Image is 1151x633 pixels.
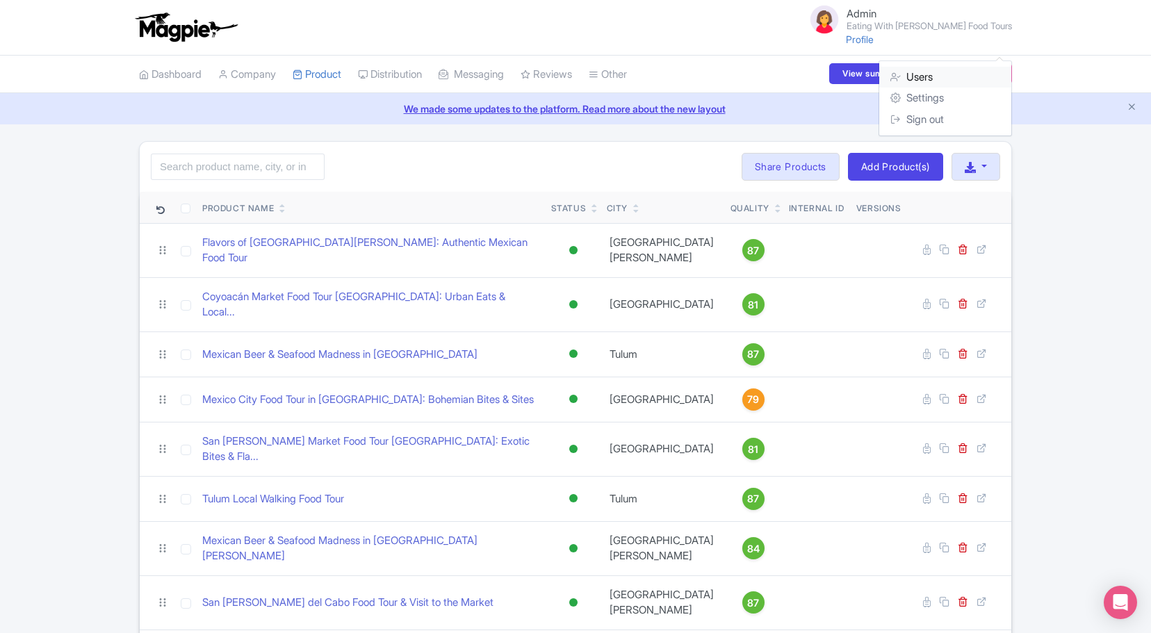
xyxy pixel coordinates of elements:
[439,56,504,94] a: Messaging
[551,202,587,215] div: Status
[566,295,580,315] div: Active
[132,12,240,42] img: logo-ab69f6fb50320c5b225c76a69d11143b.png
[566,439,580,459] div: Active
[730,537,777,559] a: 84
[879,88,1011,109] a: Settings
[730,388,777,411] a: 79
[730,591,777,614] a: 87
[747,595,759,611] span: 87
[747,491,759,507] span: 87
[202,595,493,611] a: San [PERSON_NAME] del Cabo Food Tour & Visit to the Market
[566,344,580,364] div: Active
[601,575,725,630] td: [GEOGRAPHIC_DATA][PERSON_NAME]
[607,202,628,215] div: City
[358,56,422,94] a: Distribution
[601,277,725,331] td: [GEOGRAPHIC_DATA]
[601,331,725,377] td: Tulum
[747,347,759,362] span: 87
[218,56,276,94] a: Company
[730,343,777,365] a: 87
[782,192,851,224] th: Internal ID
[730,438,777,460] a: 81
[202,491,344,507] a: Tulum Local Walking Food Tour
[808,3,841,36] img: avatar_key_member-9c1dde93af8b07d7383eb8b5fb890c87.png
[748,442,758,457] span: 81
[589,56,627,94] a: Other
[747,541,760,557] span: 84
[601,521,725,575] td: [GEOGRAPHIC_DATA][PERSON_NAME]
[202,533,540,564] a: Mexican Beer & Seafood Madness in [GEOGRAPHIC_DATA][PERSON_NAME]
[566,593,580,613] div: Active
[730,488,777,510] a: 87
[202,347,477,363] a: Mexican Beer & Seafood Madness in [GEOGRAPHIC_DATA]
[730,239,777,261] a: 87
[151,154,325,180] input: Search product name, city, or interal id
[566,488,580,509] div: Active
[851,192,907,224] th: Versions
[202,434,540,465] a: San [PERSON_NAME] Market Food Tour [GEOGRAPHIC_DATA]: Exotic Bites & Fla...
[847,22,1012,31] small: Eating With [PERSON_NAME] Food Tours
[748,297,758,313] span: 81
[202,202,274,215] div: Product Name
[293,56,341,94] a: Product
[879,109,1011,131] a: Sign out
[566,240,580,261] div: Active
[829,63,917,84] a: View summary
[1127,100,1137,116] button: Close announcement
[601,377,725,422] td: [GEOGRAPHIC_DATA]
[601,223,725,277] td: [GEOGRAPHIC_DATA][PERSON_NAME]
[566,539,580,559] div: Active
[730,202,769,215] div: Quality
[742,153,840,181] a: Share Products
[846,33,874,45] a: Profile
[879,67,1011,88] a: Users
[799,3,1012,36] a: Admin Eating With [PERSON_NAME] Food Tours
[848,153,943,181] a: Add Product(s)
[601,476,725,521] td: Tulum
[847,7,876,20] span: Admin
[139,56,202,94] a: Dashboard
[202,289,540,320] a: Coyoacán Market Food Tour [GEOGRAPHIC_DATA]: Urban Eats & Local...
[202,235,540,266] a: Flavors of [GEOGRAPHIC_DATA][PERSON_NAME]: Authentic Mexican Food Tour
[747,243,759,258] span: 87
[747,392,759,407] span: 79
[521,56,572,94] a: Reviews
[566,389,580,409] div: Active
[202,392,534,408] a: Mexico City Food Tour in [GEOGRAPHIC_DATA]: Bohemian Bites & Sites
[730,293,777,315] a: 81
[601,422,725,476] td: [GEOGRAPHIC_DATA]
[1104,586,1137,619] div: Open Intercom Messenger
[8,101,1143,116] a: We made some updates to the platform. Read more about the new layout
